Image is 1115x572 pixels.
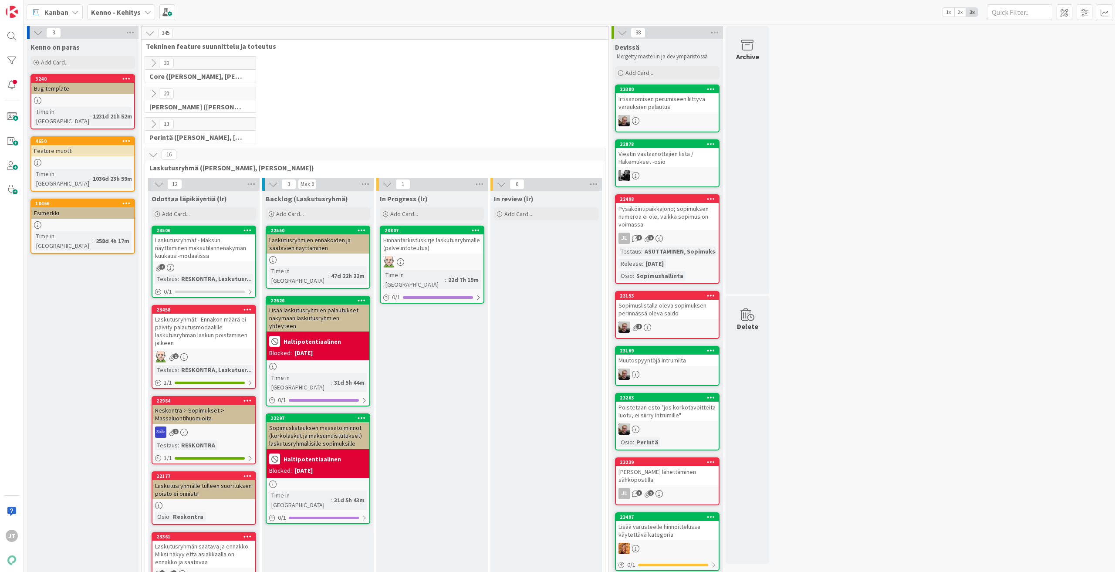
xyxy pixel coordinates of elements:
span: : [331,378,332,387]
span: 3 [281,179,296,190]
div: RESKONTRA [179,440,217,450]
div: Testaus [155,274,178,284]
span: 20 [159,88,174,99]
div: Perintä [634,437,660,447]
div: Pysäköintipaikkajono; sopimuksen numeroa ei ole, vaikka sopimus on voimassa [616,203,719,230]
div: TL [616,543,719,554]
div: 3240Bug template [31,75,134,94]
div: 23361 [152,533,255,541]
span: : [178,440,179,450]
div: 23263 [616,394,719,402]
div: JH [616,423,719,435]
div: 22878 [616,140,719,148]
div: Viestin vastaanottajien lista / Hakemukset -osio [616,148,719,167]
img: JH [618,322,630,333]
div: Max 6 [301,182,314,186]
span: 1 [648,490,654,496]
span: 16 [162,149,176,160]
div: 23169 [620,348,719,354]
span: : [633,437,634,447]
div: Archive [736,51,759,62]
a: 23497Lisää varusteelle hinnoittelussa käytettävä kategoriaTL0/1 [615,512,720,571]
div: Esimerkki [31,207,134,219]
div: 1/1 [152,377,255,388]
span: Kenno on paras [30,43,80,51]
img: Visit kanbanzone.com [6,6,18,18]
span: : [641,247,642,256]
div: [DATE] [643,259,666,268]
a: 3240Bug templateTime in [GEOGRAPHIC_DATA]:1231d 21h 52m [30,74,135,129]
a: 22878Viestin vastaanottajien lista / Hakemukset -osioKM [615,139,720,187]
div: 18466Esimerkki [31,200,134,219]
div: 0/1 [152,286,255,297]
div: 4650Feature muotti [31,137,134,156]
span: 0 / 1 [278,396,286,405]
div: 22550 [270,227,369,234]
div: JL [616,233,719,244]
div: JH [616,322,719,333]
div: Testaus [155,440,178,450]
div: 0/1 [616,559,719,570]
span: Core (Pasi, Jussi, JaakkoHä, Jyri, Leo, MikkoK, Väinö, MattiH) [149,72,245,81]
div: Blocked: [269,349,292,358]
div: 22498 [620,196,719,202]
span: 3 [46,27,61,38]
div: 22550 [267,227,369,234]
div: KM [616,170,719,181]
span: 1 / 1 [164,378,172,387]
img: AN [155,351,166,362]
div: 20807 [385,227,483,234]
a: 18466EsimerkkiTime in [GEOGRAPHIC_DATA]:258d 4h 17m [30,199,135,254]
span: 0 / 1 [627,560,635,569]
div: JL [616,488,719,499]
div: 22297 [270,415,369,421]
div: 23506 [156,227,255,234]
span: 7 [159,264,165,270]
div: [PERSON_NAME] lähettäminen sähköpostilla [616,466,719,485]
a: 23506Laskutusryhmät - Maksun näyttäminen maksutilannenäkymän kuukausi-modaalissaTestaus:RESKONTRA... [152,226,256,298]
div: Delete [737,321,758,332]
div: 22498 [616,195,719,203]
span: 0 / 1 [164,287,172,296]
div: Time in [GEOGRAPHIC_DATA] [269,266,328,285]
a: 23263Poistetaan esto "jos korkotavoitteita luotu, ei siirry Intrumille"JHOsio:Perintä [615,393,720,450]
a: 23169Muutospyyntöjä IntrumiltaJH [615,346,720,386]
div: Testaus [618,247,641,256]
a: 22297Sopimuslistauksen massatoiminnot (korkolaskut ja maksumuistutukset) laskutusryhmällisille so... [266,413,370,524]
div: JH [616,115,719,126]
div: 23497Lisää varusteelle hinnoittelussa käytettävä kategoria [616,513,719,540]
a: 23153Sopimuslistalla oleva sopimuksen perinnässä oleva saldoJH [615,291,720,339]
a: 23458Laskutusryhmät - Ennakon määrä ei päivity palautusmodaalille laskutusryhmän laskun poistamis... [152,305,256,389]
span: 1x [943,8,954,17]
span: Backlog (Laskutusryhmä) [266,194,348,203]
div: Time in [GEOGRAPHIC_DATA] [34,231,92,250]
div: Irtisanomisen perumiseen liittyvä varauksien palautus [616,93,719,112]
div: Sopimushallinta [634,271,686,281]
span: Add Card... [504,210,532,218]
span: Add Card... [390,210,418,218]
img: AN [383,256,395,267]
div: Sopimuslistauksen massatoiminnot (korkolaskut ja maksumuistutukset) laskutusryhmällisille sopimuk... [267,422,369,449]
img: avatar [6,554,18,566]
div: 23380Irtisanomisen perumiseen liittyvä varauksien palautus [616,85,719,112]
div: 0/1 [267,395,369,406]
div: JL [618,233,630,244]
span: Perintä (Jaakko, PetriH, MikkoV, Pasi) [149,133,245,142]
div: 22177 [152,472,255,480]
a: 4650Feature muottiTime in [GEOGRAPHIC_DATA]:1036d 23h 59m [30,136,135,192]
img: JH [618,423,630,435]
a: 22550Laskutusryhmien ennakoiden ja saatavien näyttäminenTime in [GEOGRAPHIC_DATA]:47d 22h 22m [266,226,370,289]
div: 23169 [616,347,719,355]
span: 0 / 1 [278,513,286,522]
div: 1231d 21h 52m [91,112,135,121]
div: JH [616,369,719,380]
span: 3 [636,490,642,496]
div: Sopimuslistalla oleva sopimuksen perinnässä oleva saldo [616,300,719,319]
div: 22297 [267,414,369,422]
div: 18466 [31,200,134,207]
div: Release [618,259,642,268]
span: 3x [966,8,978,17]
span: 1 [395,179,410,190]
div: Laskutusryhmän saatava ja ennakko. Miksi näkyy että asiakkaalla on ennakko ja saatavaa [152,541,255,568]
div: 258d 4h 17m [94,236,132,246]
